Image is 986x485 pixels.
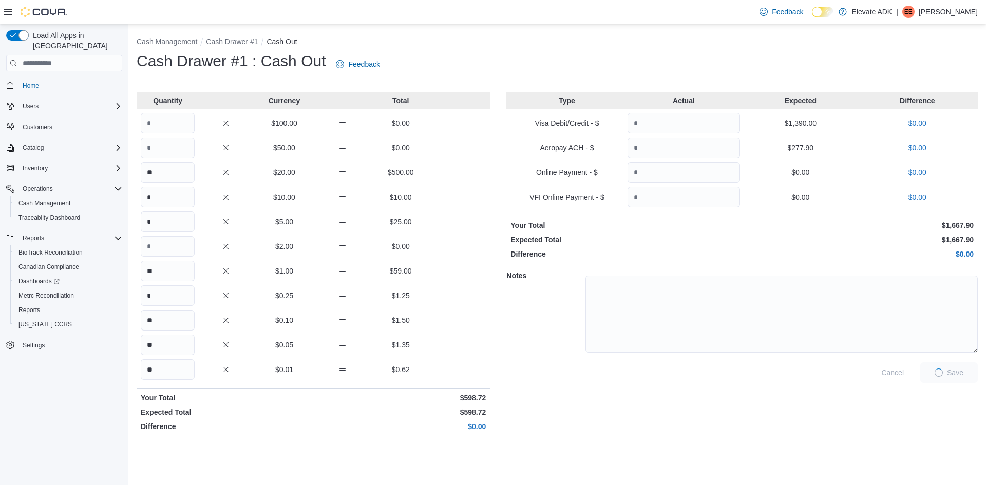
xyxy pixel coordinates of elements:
input: Quantity [141,162,195,183]
p: Aeropay ACH - $ [510,143,623,153]
p: $598.72 [315,407,486,417]
p: $1.35 [374,340,428,350]
span: Settings [23,341,45,350]
span: [US_STATE] CCRS [18,320,72,328]
input: Quantity [141,261,195,281]
p: Expected [744,95,857,106]
a: Feedback [332,54,384,74]
span: Cancel [881,367,904,378]
span: Load All Apps in [GEOGRAPHIC_DATA] [29,30,122,51]
span: Traceabilty Dashboard [18,214,80,222]
span: Canadian Compliance [14,261,122,273]
button: Cash Management [137,37,197,46]
span: Home [23,82,39,90]
p: Expected Total [141,407,311,417]
p: $0.00 [861,118,974,128]
p: $598.72 [315,393,486,403]
p: $20.00 [257,167,311,178]
span: Canadian Compliance [18,263,79,271]
p: Type [510,95,623,106]
p: $59.00 [374,266,428,276]
button: Reports [10,303,126,317]
a: BioTrack Reconciliation [14,246,87,259]
a: Customers [18,121,56,133]
input: Quantity [141,359,195,380]
p: Expected Total [510,235,740,245]
p: $0.00 [374,143,428,153]
p: [PERSON_NAME] [919,6,978,18]
p: $0.00 [374,118,428,128]
h1: Cash Drawer #1 : Cash Out [137,51,326,71]
input: Dark Mode [812,7,833,17]
span: Inventory [18,162,122,174]
button: [US_STATE] CCRS [10,317,126,332]
a: Feedback [755,2,807,22]
span: Users [18,100,122,112]
p: $50.00 [257,143,311,153]
span: BioTrack Reconciliation [14,246,122,259]
p: $0.00 [861,167,974,178]
p: Currency [257,95,311,106]
a: Metrc Reconciliation [14,289,78,302]
button: Metrc Reconciliation [10,288,126,303]
a: Dashboards [14,275,64,287]
input: Quantity [141,211,195,232]
span: Settings [18,339,122,352]
p: $277.90 [744,143,857,153]
span: Dark Mode [812,17,812,18]
a: Dashboards [10,274,126,288]
a: Home [18,80,43,92]
input: Quantity [628,138,740,158]
button: Reports [2,231,126,245]
a: Canadian Compliance [14,261,83,273]
span: Customers [23,123,52,131]
p: $0.00 [861,143,974,153]
span: Catalog [18,142,122,154]
span: Cash Management [18,199,70,207]
span: Operations [18,183,122,195]
div: Eli Emery [902,6,915,18]
p: $5.00 [257,217,311,227]
span: Feedback [348,59,380,69]
button: Operations [2,182,126,196]
button: Inventory [18,162,52,174]
span: Customers [18,121,122,133]
a: Cash Management [14,197,74,209]
p: | [896,6,898,18]
a: Traceabilty Dashboard [14,211,84,224]
span: Reports [18,306,40,314]
input: Quantity [141,285,195,306]
p: Your Total [510,220,740,230]
p: $0.00 [374,241,428,251]
h5: Notes [506,265,583,286]
span: Loading [935,368,943,377]
span: BioTrack Reconciliation [18,248,83,257]
span: Users [23,102,39,110]
p: $1,390.00 [744,118,857,128]
button: Cash Drawer #1 [206,37,258,46]
button: Canadian Compliance [10,260,126,274]
button: LoadingSave [920,362,978,383]
p: $25.00 [374,217,428,227]
p: Difference [510,249,740,259]
a: Settings [18,339,49,352]
button: Catalog [18,142,48,154]
p: $1.25 [374,290,428,301]
p: $1.00 [257,266,311,276]
span: Metrc Reconciliation [14,289,122,302]
nav: An example of EuiBreadcrumbs [137,36,978,49]
span: Save [947,367,963,378]
button: Cash Out [267,37,297,46]
p: $0.00 [861,192,974,202]
p: $0.00 [744,167,857,178]
button: Cash Management [10,196,126,210]
span: Traceabilty Dashboard [14,211,122,224]
p: $0.62 [374,364,428,375]
span: Catalog [23,144,44,152]
span: Reports [23,234,44,242]
nav: Complex example [6,73,122,379]
input: Quantity [141,236,195,257]
button: Catalog [2,141,126,155]
p: Quantity [141,95,195,106]
button: Users [18,100,43,112]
